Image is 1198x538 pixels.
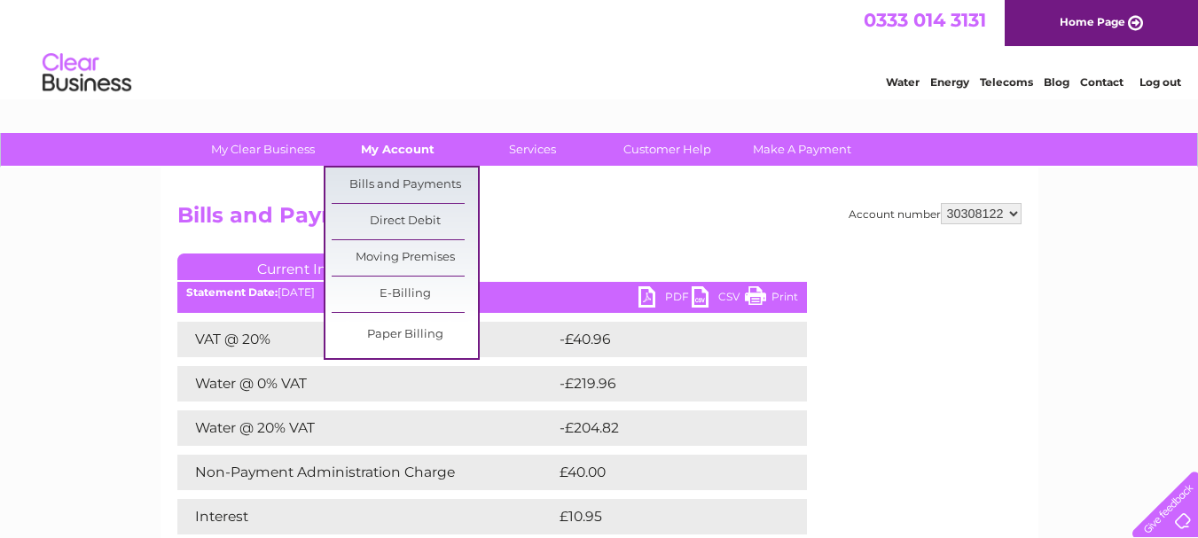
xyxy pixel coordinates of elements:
div: Account number [849,203,1022,224]
a: Customer Help [594,133,740,166]
a: Paper Billing [332,317,478,353]
b: Statement Date: [186,285,278,299]
a: Log out [1139,75,1181,89]
td: Interest [177,499,555,534]
a: Telecoms [980,75,1033,89]
img: logo.png [42,46,132,100]
td: £40.00 [555,455,772,490]
a: 0333 014 3131 [864,9,986,31]
a: Contact [1080,75,1124,89]
div: Clear Business is a trading name of Verastar Limited (registered in [GEOGRAPHIC_DATA] No. 3667643... [181,10,1019,86]
a: Energy [930,75,969,89]
a: Bills and Payments [332,168,478,203]
td: Non-Payment Administration Charge [177,455,555,490]
td: £10.95 [555,499,770,534]
a: Blog [1044,75,1069,89]
div: [DATE] [177,286,807,299]
a: Direct Debit [332,204,478,239]
td: -£204.82 [555,410,778,446]
a: E-Billing [332,277,478,312]
a: My Account [325,133,471,166]
a: Print [745,286,798,312]
h2: Bills and Payments [177,203,1022,237]
td: VAT @ 20% [177,322,555,357]
td: Water @ 20% VAT [177,410,555,446]
td: -£40.96 [555,322,775,357]
a: Moving Premises [332,240,478,276]
a: My Clear Business [190,133,336,166]
a: CSV [692,286,745,312]
td: -£219.96 [555,366,777,402]
a: Current Invoice [177,253,443,280]
a: Water [886,75,920,89]
a: Make A Payment [729,133,875,166]
td: Water @ 0% VAT [177,366,555,402]
a: PDF [638,286,692,312]
a: Services [459,133,606,166]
